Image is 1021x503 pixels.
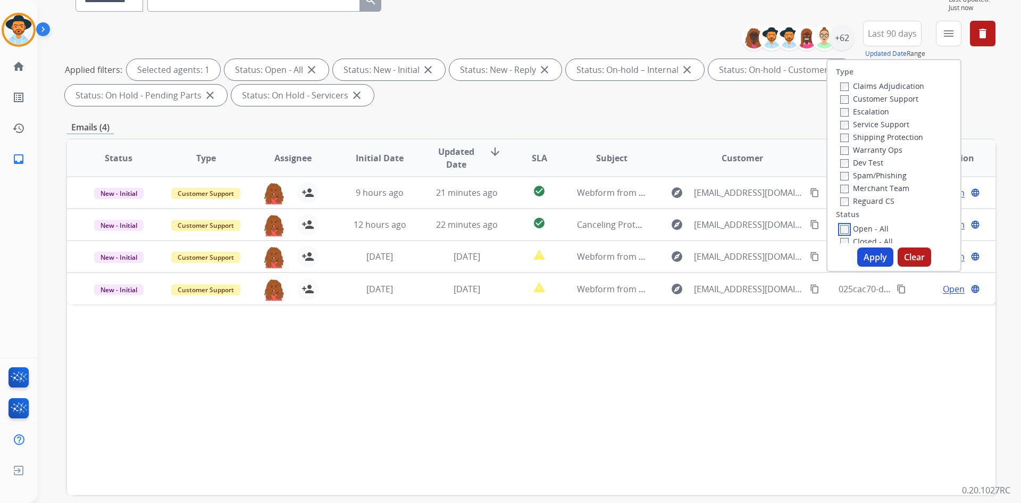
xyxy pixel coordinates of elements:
mat-icon: close [422,63,434,76]
div: Status: On Hold - Pending Parts [65,85,227,106]
mat-icon: close [538,63,551,76]
label: Service Support [840,119,909,129]
mat-icon: content_copy [810,188,819,197]
input: Closed - All [840,238,849,246]
span: Subject [596,152,627,164]
input: Merchant Team [840,185,849,193]
mat-icon: report_problem [533,249,546,261]
img: agent-avatar [263,278,284,301]
img: agent-avatar [263,214,284,236]
div: +62 [829,25,855,51]
input: Customer Support [840,95,849,104]
label: Closed - All [840,236,893,246]
div: Status: On-hold - Customer [708,59,853,80]
input: Open - All [840,225,849,234]
mat-icon: close [350,89,363,102]
span: Webform from [EMAIL_ADDRESS][DOMAIN_NAME] on [DATE] [577,187,818,199]
button: Clear [898,248,931,267]
p: 0.20.1027RC [962,484,1010,497]
button: Last 90 days [863,21,922,46]
mat-icon: close [204,89,216,102]
mat-icon: explore [671,218,683,231]
mat-icon: home [12,60,25,73]
div: Selected agents: 1 [127,59,220,80]
label: Reguard CS [840,196,894,206]
mat-icon: list_alt [12,91,25,104]
span: [DATE] [454,283,480,295]
span: 9 hours ago [356,187,404,199]
input: Escalation [840,108,849,117]
span: 12 hours ago [354,219,406,230]
mat-icon: language [970,252,980,261]
span: [EMAIL_ADDRESS][DOMAIN_NAME] [694,250,804,263]
div: Status: On-hold – Internal [566,59,704,80]
input: Warranty Ops [840,146,849,155]
input: Dev Test [840,159,849,168]
label: Customer Support [840,94,918,104]
label: Claims Adjudication [840,81,924,91]
span: 21 minutes ago [436,187,498,199]
span: Type [196,152,216,164]
input: Spam/Phishing [840,172,849,180]
span: Last 90 days [868,31,917,36]
label: Type [836,67,853,77]
span: Just now [949,4,995,12]
mat-icon: person_add [302,283,314,295]
mat-icon: person_add [302,186,314,199]
label: Merchant Team [840,183,909,193]
label: Open - All [840,224,889,234]
span: Customer Support [171,220,240,231]
span: Assignee [274,152,312,164]
span: [EMAIL_ADDRESS][DOMAIN_NAME] [694,218,804,231]
mat-icon: inbox [12,153,25,166]
input: Service Support [840,121,849,129]
span: 025cac70-de30-45fb-8065-653a9f0a3d14 [839,283,999,295]
div: Status: New - Reply [449,59,562,80]
span: Canceling Protection Plan [577,219,680,230]
mat-icon: close [305,63,318,76]
span: Customer Support [171,188,240,199]
input: Shipping Protection [840,134,849,142]
span: [EMAIL_ADDRESS][DOMAIN_NAME] [694,283,804,295]
span: New - Initial [94,220,144,231]
span: [EMAIL_ADDRESS][DOMAIN_NAME] [694,186,804,199]
img: agent-avatar [263,182,284,204]
mat-icon: explore [671,283,683,295]
span: Customer [722,152,763,164]
span: [DATE] [366,251,393,262]
mat-icon: close [681,63,693,76]
mat-icon: delete [976,27,989,40]
mat-icon: explore [671,250,683,263]
span: Updated Date [432,145,481,171]
span: Initial Date [356,152,404,164]
mat-icon: person_add [302,250,314,263]
span: SLA [532,152,547,164]
span: Range [865,49,925,58]
mat-icon: content_copy [810,252,819,261]
div: Status: On Hold - Servicers [231,85,374,106]
span: [DATE] [454,251,480,262]
span: New - Initial [94,252,144,263]
mat-icon: report_problem [533,281,546,294]
mat-icon: explore [671,186,683,199]
button: Updated Date [865,50,907,58]
label: Shipping Protection [840,132,923,142]
div: Status: Open - All [224,59,329,80]
span: Webform from [EMAIL_ADDRESS][DOMAIN_NAME] on [DATE] [577,283,818,295]
span: Customer Support [171,284,240,295]
button: Apply [857,248,893,267]
img: avatar [4,15,34,45]
label: Spam/Phishing [840,170,907,180]
mat-icon: menu [942,27,955,40]
span: Open [943,283,965,295]
label: Warranty Ops [840,145,902,155]
span: 22 minutes ago [436,219,498,230]
label: Dev Test [840,158,883,168]
span: New - Initial [94,284,144,295]
span: Customer Support [171,252,240,263]
span: Status [105,152,132,164]
input: Reguard CS [840,197,849,206]
p: Applied filters: [65,63,122,76]
mat-icon: check_circle [533,185,546,197]
mat-icon: person_add [302,218,314,231]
